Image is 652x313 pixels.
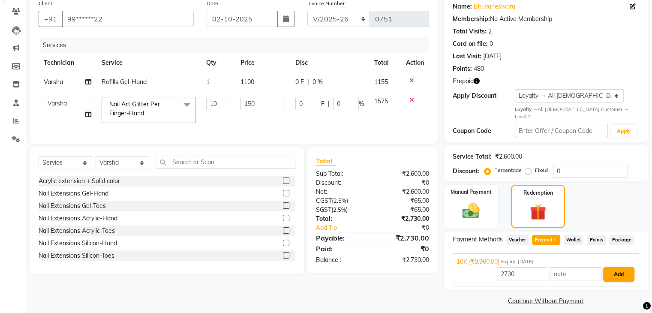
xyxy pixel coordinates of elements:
[309,187,373,196] div: Net:
[39,226,115,235] div: Nail Extensions Acrylic-Toes
[373,214,436,223] div: ₹2,730.00
[201,53,236,72] th: Qty
[451,188,492,196] label: Manual Payment
[39,239,117,248] div: Nail Extensions Silicon-Hand
[523,189,553,197] label: Redemption
[328,99,330,108] span: |
[373,256,436,265] div: ₹2,730.00
[334,197,346,204] span: 2.5%
[457,201,485,221] img: _cash.svg
[483,52,502,61] div: [DATE]
[453,15,639,24] div: No Active Membership
[333,206,346,213] span: 2.5%
[525,202,551,222] img: _gift.svg
[453,15,490,24] div: Membership:
[453,126,515,135] div: Coupon Code
[62,11,194,27] input: Search by Name/Mobile/Email/Code
[488,27,492,36] div: 2
[453,91,515,100] div: Apply Discount
[495,152,522,161] div: ₹2,600.00
[453,235,503,244] span: Payment Methods
[453,2,472,11] div: Name:
[309,214,373,223] div: Total:
[603,267,634,282] button: Add
[506,235,529,245] span: Voucher
[373,169,436,178] div: ₹2,600.00
[240,78,254,86] span: 1100
[474,64,484,73] div: 480
[44,78,63,86] span: Varsha
[446,297,646,306] a: Continue Without Payment
[373,187,436,196] div: ₹2,600.00
[96,53,201,72] th: Service
[373,205,436,214] div: ₹65.00
[312,78,323,87] span: 0 %
[309,196,373,205] div: ( )
[453,39,488,48] div: Card on file:
[309,223,383,232] a: Add Tip
[359,99,364,108] span: %
[373,233,436,243] div: ₹2,730.00
[490,39,493,48] div: 0
[321,99,324,108] span: F
[206,78,210,86] span: 1
[156,156,295,169] input: Search or Scan
[609,235,634,245] span: Package
[309,233,373,243] div: Payable:
[144,109,148,117] a: x
[453,64,472,73] div: Points:
[309,178,373,187] div: Discount:
[550,267,601,280] input: note
[383,223,435,232] div: ₹0
[39,214,117,223] div: Nail Extensions Acrylic-Hand
[587,235,606,245] span: Points
[316,156,336,166] span: Total
[401,53,429,72] th: Action
[295,78,304,87] span: 0 F
[39,53,96,72] th: Technician
[374,97,388,105] span: 1575
[373,196,436,205] div: ₹65.00
[453,27,487,36] div: Total Visits:
[373,244,436,254] div: ₹0
[374,78,388,86] span: 1155
[309,244,373,254] div: Paid:
[515,106,639,120] div: All [DEMOGRAPHIC_DATA] Customer → Level 1
[532,235,560,245] span: Prepaid
[102,78,147,86] span: Refills Gel-Hand
[39,37,436,53] div: Services
[494,166,522,174] label: Percentage
[457,257,499,266] span: 10K (₹8,960.00)
[316,197,332,205] span: CGST
[39,202,106,211] div: Nail Extensions Gel-Toes
[515,124,608,137] input: Enter Offer / Coupon Code
[109,100,160,117] span: Nail Art Glitter Per Finger-Hand
[497,267,548,280] input: Amount
[515,106,538,112] strong: Loyalty →
[535,166,548,174] label: Fixed
[564,235,584,245] span: Wallet
[290,53,369,72] th: Disc
[369,53,401,72] th: Total
[611,125,636,138] button: Apply
[309,169,373,178] div: Sub Total:
[309,256,373,265] div: Balance :
[373,178,436,187] div: ₹0
[39,251,114,260] div: Nail Extensions Silicon-Toes
[309,205,373,214] div: ( )
[307,78,309,87] span: |
[553,238,557,243] span: 1
[501,258,534,265] span: Expiry: [DATE]
[453,152,492,161] div: Service Total:
[453,167,479,176] div: Discount:
[474,2,515,11] a: Bhuvaneswara
[39,177,120,186] div: Acrylic extension + Solid color
[235,53,290,72] th: Price
[453,77,474,86] span: Prepaid
[453,52,481,61] div: Last Visit:
[39,189,108,198] div: Nail Extensions Gel-Hand
[39,11,63,27] button: +91
[316,206,331,214] span: SGST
